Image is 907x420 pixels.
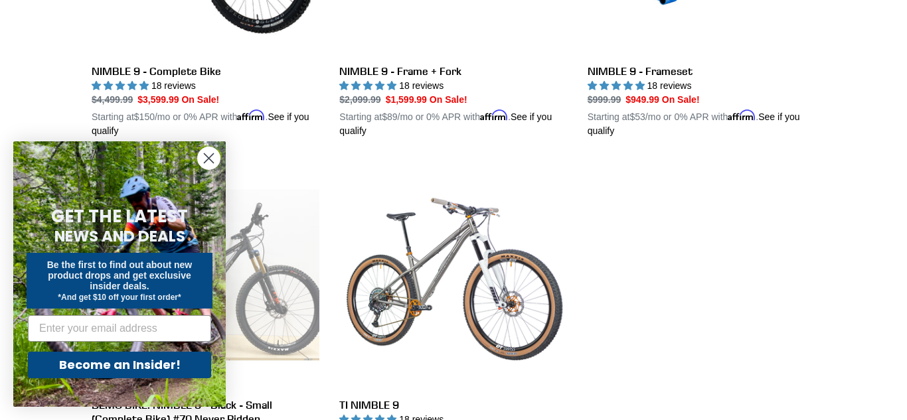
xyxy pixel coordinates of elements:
span: NEWS AND DEALS [54,226,185,247]
input: Enter your email address [28,315,211,342]
span: Be the first to find out about new product drops and get exclusive insider deals. [47,259,193,291]
button: Become an Insider! [28,352,211,378]
span: GET THE LATEST [51,204,188,228]
span: *And get $10 off your first order* [58,293,181,302]
button: Close dialog [197,147,220,170]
